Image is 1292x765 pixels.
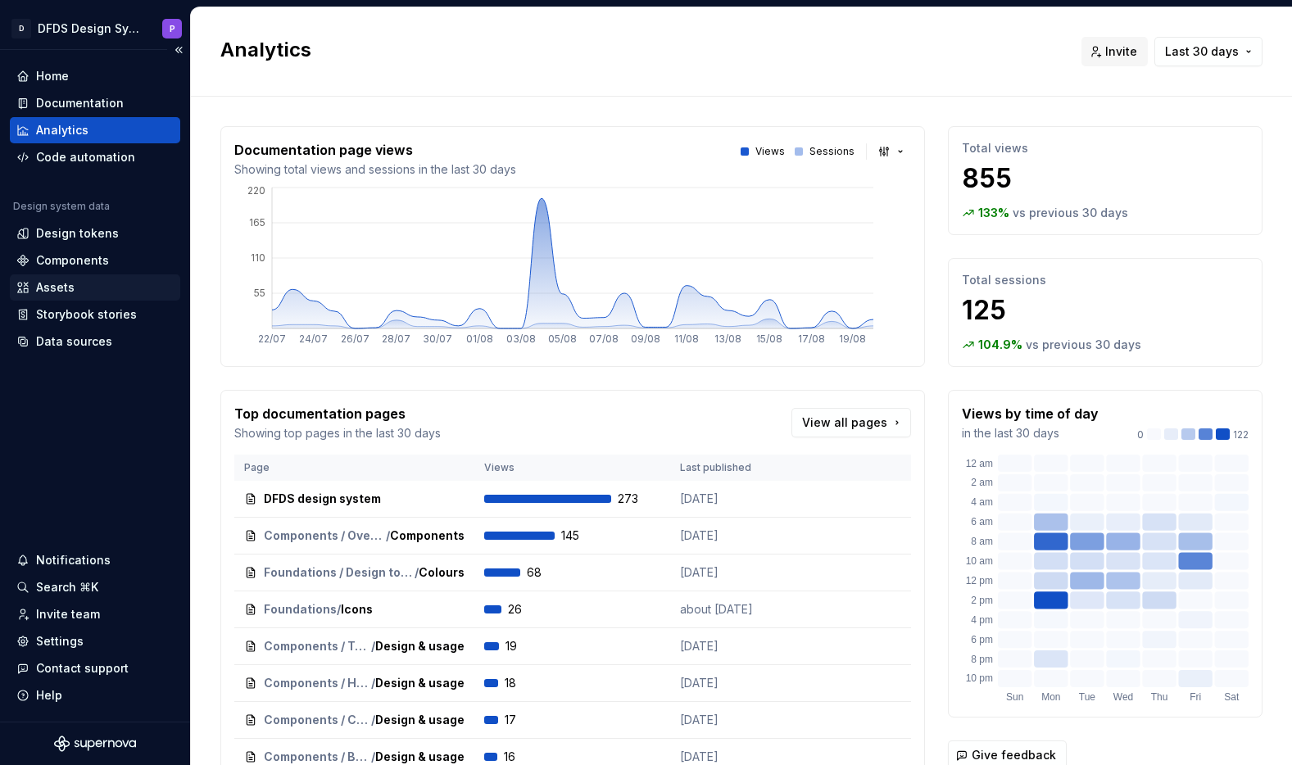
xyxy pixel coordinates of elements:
[10,144,180,170] a: Code automation
[375,749,465,765] span: Design & usage
[972,747,1056,763] span: Give feedback
[10,328,180,355] a: Data sources
[36,149,135,165] div: Code automation
[1013,205,1128,221] p: vs previous 30 days
[962,272,1249,288] p: Total sessions
[680,527,803,544] p: [DATE]
[1190,691,1201,703] text: Fri
[371,749,375,765] span: /
[966,575,993,586] text: 12 pm
[264,712,371,728] span: Components / Cards
[247,184,265,197] tspan: 220
[371,712,375,728] span: /
[1151,691,1168,703] text: Thu
[10,90,180,116] a: Documentation
[36,279,75,296] div: Assets
[1079,691,1096,703] text: Tue
[798,333,825,345] tspan: 17/08
[680,712,803,728] p: [DATE]
[966,555,993,567] text: 10 am
[680,675,803,691] p: [DATE]
[382,333,410,345] tspan: 28/07
[341,601,373,618] span: Icons
[1154,37,1263,66] button: Last 30 days
[962,425,1099,441] p: in the last 30 days
[791,408,911,437] a: View all pages
[36,306,137,323] div: Storybook stories
[249,216,265,229] tspan: 165
[36,68,69,84] div: Home
[680,638,803,654] p: [DATE]
[36,660,129,677] div: Contact support
[10,247,180,274] a: Components
[755,145,785,158] p: Views
[474,455,670,481] th: Views
[504,749,546,765] span: 16
[234,455,474,481] th: Page
[978,337,1022,353] p: 104.9 %
[466,333,493,345] tspan: 01/08
[234,161,516,178] p: Showing total views and sessions in the last 30 days
[1113,691,1133,703] text: Wed
[1006,691,1023,703] text: Sun
[375,638,465,654] span: Design & usage
[971,496,993,508] text: 4 am
[962,404,1099,423] p: Views by time of day
[264,601,337,618] span: Foundations
[680,564,803,581] p: [DATE]
[756,333,782,345] tspan: 15/08
[10,601,180,627] a: Invite team
[299,333,328,345] tspan: 24/07
[264,638,371,654] span: Components / Text & media
[1224,691,1240,703] text: Sat
[258,333,286,345] tspan: 22/07
[680,749,803,765] p: [DATE]
[54,736,136,752] a: Supernova Logo
[589,333,619,345] tspan: 07/08
[234,140,516,160] p: Documentation page views
[1026,337,1141,353] p: vs previous 30 days
[11,19,31,38] div: D
[10,63,180,89] a: Home
[680,491,803,507] p: [DATE]
[10,220,180,247] a: Design tokens
[386,527,390,544] span: /
[10,574,180,600] button: Search ⌘K
[36,633,84,650] div: Settings
[809,145,855,158] p: Sessions
[10,682,180,708] button: Help
[505,638,548,654] span: 19
[962,294,1249,327] p: 125
[962,140,1249,156] p: Total views
[415,564,419,581] span: /
[1081,37,1148,66] button: Invite
[674,333,699,345] tspan: 11/08
[714,333,741,345] tspan: 13/08
[423,333,452,345] tspan: 30/07
[36,552,111,568] div: Notifications
[36,252,109,269] div: Components
[1041,691,1060,703] text: Mon
[10,547,180,573] button: Notifications
[220,37,1062,63] h2: Analytics
[839,333,866,345] tspan: 19/08
[1165,43,1239,60] span: Last 30 days
[234,404,441,423] p: Top documentation pages
[375,712,465,728] span: Design & usage
[971,595,993,606] text: 2 pm
[419,564,465,581] span: Colours
[971,614,993,626] text: 4 pm
[802,414,887,431] span: View all pages
[36,95,124,111] div: Documentation
[561,527,604,544] span: 145
[971,536,993,547] text: 8 am
[390,527,465,544] span: Components
[341,333,369,345] tspan: 26/07
[10,117,180,143] a: Analytics
[966,672,993,684] text: 10 pm
[971,477,993,488] text: 2 am
[508,601,551,618] span: 26
[254,287,265,299] tspan: 55
[36,333,112,350] div: Data sources
[1105,43,1137,60] span: Invite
